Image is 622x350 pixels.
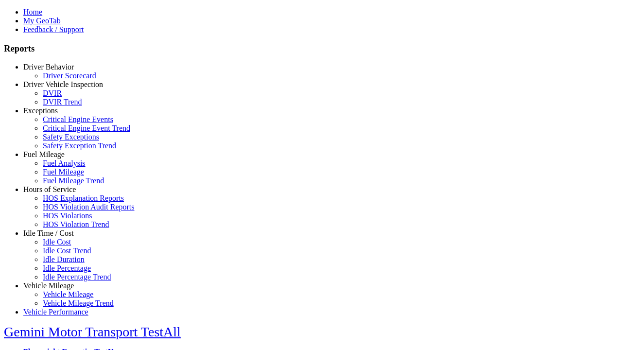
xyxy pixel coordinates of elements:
[23,106,58,115] a: Exceptions
[43,71,96,80] a: Driver Scorecard
[43,168,84,176] a: Fuel Mileage
[23,8,42,16] a: Home
[4,43,618,54] h3: Reports
[43,194,124,202] a: HOS Explanation Reports
[43,98,82,106] a: DVIR Trend
[23,63,74,71] a: Driver Behavior
[4,324,181,339] a: Gemini Motor Transport TestAll
[23,185,76,193] a: Hours of Service
[43,141,116,150] a: Safety Exception Trend
[43,264,91,272] a: Idle Percentage
[43,246,91,255] a: Idle Cost Trend
[43,255,85,263] a: Idle Duration
[43,290,93,298] a: Vehicle Mileage
[43,238,71,246] a: Idle Cost
[43,176,104,185] a: Fuel Mileage Trend
[43,273,111,281] a: Idle Percentage Trend
[43,220,109,228] a: HOS Violation Trend
[23,25,84,34] a: Feedback / Support
[43,299,114,307] a: Vehicle Mileage Trend
[43,115,113,123] a: Critical Engine Events
[43,203,135,211] a: HOS Violation Audit Reports
[43,159,86,167] a: Fuel Analysis
[43,124,130,132] a: Critical Engine Event Trend
[23,80,103,88] a: Driver Vehicle Inspection
[23,281,74,290] a: Vehicle Mileage
[23,229,74,237] a: Idle Time / Cost
[23,150,65,158] a: Fuel Mileage
[23,308,88,316] a: Vehicle Performance
[23,17,61,25] a: My GeoTab
[43,133,99,141] a: Safety Exceptions
[43,89,62,97] a: DVIR
[43,211,92,220] a: HOS Violations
